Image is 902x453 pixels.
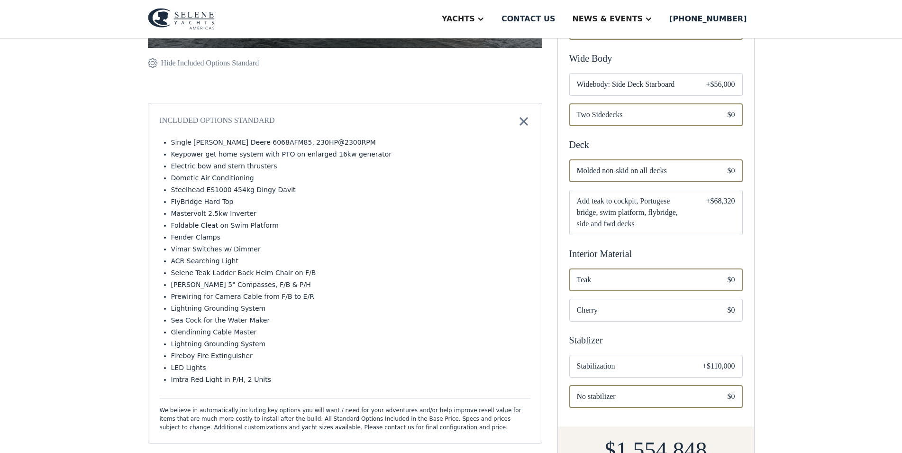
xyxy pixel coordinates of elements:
[161,57,259,69] div: Hide Included Options Standard
[577,79,691,90] span: Widebody: Side Deck Starboard
[171,161,530,171] li: Electric bow and stern thrusters
[728,165,735,176] div: $0
[148,57,259,69] a: Hide Included Options Standard
[171,292,530,302] li: Prewiring for Camera Cable from F/B to E/R
[728,109,735,120] div: $0
[171,363,530,373] li: LED Lights
[171,375,530,385] li: Imtra Red Light in P/H, 2 Units
[171,268,530,278] li: Selene Teak Ladder Back Helm Chair on F/B
[728,305,735,316] div: $0
[148,8,215,30] img: logo
[171,351,530,361] li: Fireboy Fire Extinguisher
[728,391,735,402] div: $0
[171,244,530,254] li: Vimar Switches w/ Dimmer
[669,13,747,25] div: [PHONE_NUMBER]
[569,247,743,261] div: Interior Material
[517,115,530,128] img: icon
[501,13,556,25] div: Contact us
[171,339,530,349] li: Lightning Grounding System
[577,195,691,230] span: Add teak to cockpit, Portugese bridge, swim platform, flybridge, side and fwd decks
[148,57,157,69] img: icon
[171,221,530,231] li: Foldable Cleat on Swim Platform
[171,197,530,207] li: FlyBridge Hard Top
[171,209,530,219] li: Mastervolt 2.5kw Inverter
[577,361,688,372] span: Stabilization
[171,173,530,183] li: Dometic Air Conditioning
[569,333,743,347] div: Stablizer
[706,195,735,230] div: +$68,320
[171,256,530,266] li: ACR Searching Light
[171,149,530,159] li: Keypower get home system with PTO on enlarged 16kw generator
[171,185,530,195] li: Steelhead ES1000 454kg Dingy Davit
[171,327,530,337] li: Glendinning Cable Master
[160,115,275,128] div: Included Options Standard
[577,391,712,402] span: No stabilizer
[442,13,475,25] div: Yachts
[706,79,735,90] div: +$56,000
[577,109,712,120] span: Two Sidedecks
[577,274,712,286] span: Teak
[171,232,530,242] li: Fender Clamps
[577,305,712,316] span: Cherry
[577,165,712,176] span: Molded non-skid on all decks
[171,138,530,148] li: Single [PERSON_NAME] Deere 6068AFM85, 230HP@2300RPM
[171,280,530,290] li: [PERSON_NAME] 5" Compasses, F/B & P/H
[171,315,530,325] li: Sea Cock for the Water Maker
[728,274,735,286] div: $0
[160,406,530,432] div: We believe in automatically including key options you will want / need for your adventures and/or...
[569,51,743,65] div: Wide Body
[702,361,735,372] div: +$110,000
[569,138,743,152] div: Deck
[572,13,643,25] div: News & EVENTS
[171,304,530,314] li: Lightning Grounding System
